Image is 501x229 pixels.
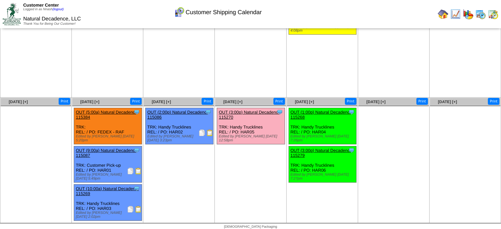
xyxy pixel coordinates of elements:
span: Customer Center [23,3,59,8]
div: TRK: Handy Trucklines REL: / PO: HAR02 [146,108,213,144]
div: Edited by [PERSON_NAME] [DATE] 7:26pm [291,134,356,142]
a: [DATE] [+] [438,100,457,104]
img: Bill of Lading [207,129,213,136]
img: calendarprod.gif [475,9,486,19]
a: OUT (1:00p) Natural Decadenc-115268 [291,110,351,120]
img: Tooltip [133,147,140,154]
img: home.gif [438,9,448,19]
img: calendarcustomer.gif [174,7,184,17]
div: TRK: Handy Trucklines REL: / PO: HAR04 [289,108,356,144]
div: Edited by [PERSON_NAME] [DATE] 5:20pm [76,134,142,142]
a: [DATE] [+] [80,100,99,104]
a: OUT (10:00a) Natural Decadenc-115269 [76,186,139,196]
a: [DATE] [+] [152,100,171,104]
div: TRK: Handy Trucklines REL: / PO: HAR03 [74,185,142,221]
div: Edited by [PERSON_NAME] [DATE] 7:27pm [291,173,356,181]
a: [DATE] [+] [295,100,314,104]
div: Edited by [PERSON_NAME] [DATE] 3:23pm [147,134,213,142]
img: Packing Slip [127,168,134,174]
button: Print [416,98,428,105]
a: OUT (3:00p) Natural Decadenc-115270 [219,110,279,120]
button: Print [59,98,70,105]
span: Customer Shipping Calendar [185,9,262,16]
img: Tooltip [348,147,355,154]
a: OUT (5:00a) Natural Decadenc-115384 [76,110,136,120]
img: Packing Slip [199,129,205,136]
span: Natural Decadence, LLC [23,16,81,22]
a: [DATE] [+] [366,100,385,104]
a: OUT (9:00a) Natural Decadenc-115087 [76,148,136,158]
img: Bill of Lading [135,168,142,174]
div: Edited by [PERSON_NAME] [DATE] 12:58pm [219,134,285,142]
img: Tooltip [133,185,140,192]
img: graph.gif [463,9,473,19]
button: Print [202,98,213,105]
img: Packing Slip [127,206,134,213]
a: (logout) [52,8,64,11]
div: TRK: Customer Pick-up REL: / PO: HAR01 [74,146,142,183]
img: ZoRoCo_Logo(Green%26Foil)%20jpg.webp [3,3,21,25]
img: line_graph.gif [450,9,461,19]
img: Tooltip [133,109,140,115]
button: Print [130,98,142,105]
button: Print [488,98,499,105]
div: TRK: Handy Trucklines REL: / PO: HAR06 [289,146,356,183]
a: OUT (3:00p) Natural Decadenc-115279 [291,148,351,158]
a: [DATE] [+] [9,100,28,104]
img: Tooltip [276,109,283,115]
button: Print [345,98,356,105]
a: [DATE] [+] [223,100,242,104]
div: Edited by [PERSON_NAME] [DATE] 5:49pm [76,173,142,181]
button: Print [273,98,285,105]
img: Tooltip [348,109,355,115]
div: Edited by [PERSON_NAME] [DATE] 2:02pm [76,211,142,219]
a: OUT (2:00p) Natural Decadenc-115086 [147,110,208,120]
span: Logged in as Nnash [23,8,64,11]
span: Thank You for Being Our Customer! [23,22,75,26]
img: Tooltip [205,109,211,115]
img: calendarinout.gif [488,9,498,19]
img: Bill of Lading [135,206,142,213]
div: TRK: Handy Trucklines REL: / PO: HAR05 [217,108,285,144]
div: TRK: REL: / PO: FEDEX - RAF [74,108,142,144]
span: [DEMOGRAPHIC_DATA] Packaging [224,225,277,229]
